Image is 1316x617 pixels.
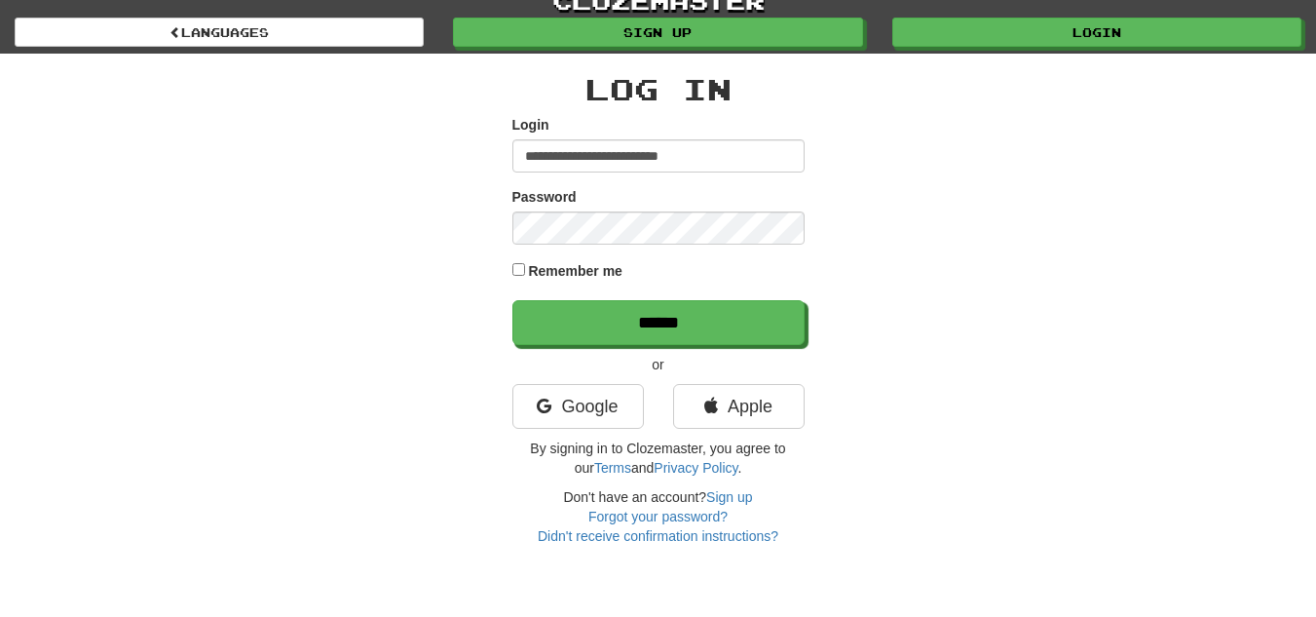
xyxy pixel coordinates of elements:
[512,187,577,207] label: Password
[528,261,622,281] label: Remember me
[512,115,549,135] label: Login
[706,489,752,505] a: Sign up
[594,460,631,476] a: Terms
[588,509,728,524] a: Forgot your password?
[538,528,778,544] a: Didn't receive confirmation instructions?
[892,18,1301,47] a: Login
[512,355,805,374] p: or
[512,487,805,546] div: Don't have an account?
[453,18,862,47] a: Sign up
[512,439,805,478] p: By signing in to Clozemaster, you agree to our and .
[654,460,737,476] a: Privacy Policy
[15,18,424,47] a: Languages
[512,73,805,105] h2: Log In
[673,384,805,429] a: Apple
[512,384,644,429] a: Google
